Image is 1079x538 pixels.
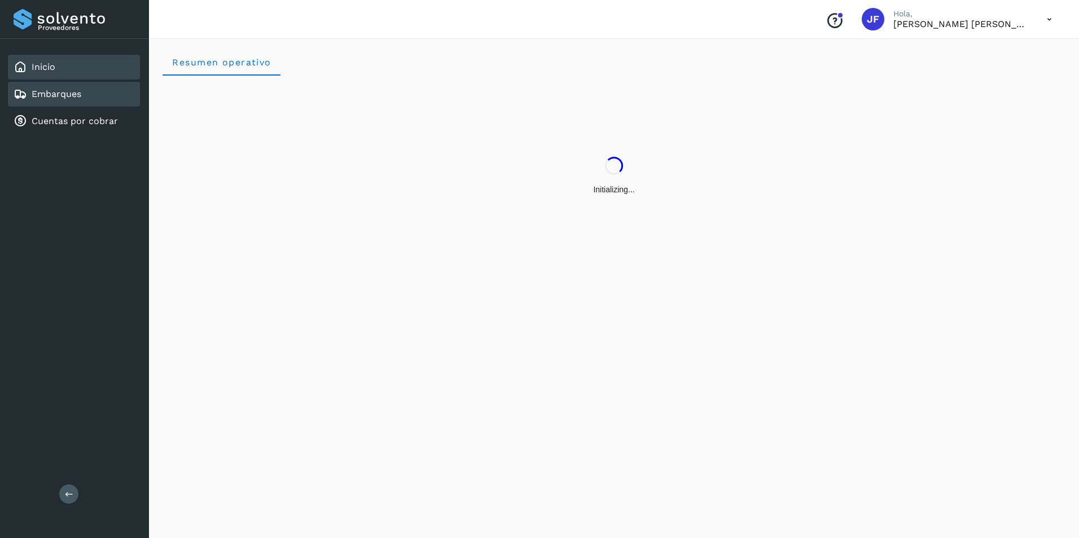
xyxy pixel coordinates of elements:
[8,82,140,107] div: Embarques
[893,19,1029,29] p: JOSE FUENTES HERNANDEZ
[38,24,135,32] p: Proveedores
[172,57,271,68] span: Resumen operativo
[32,116,118,126] a: Cuentas por cobrar
[893,9,1029,19] p: Hola,
[32,61,55,72] a: Inicio
[32,89,81,99] a: Embarques
[8,109,140,134] div: Cuentas por cobrar
[8,55,140,80] div: Inicio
